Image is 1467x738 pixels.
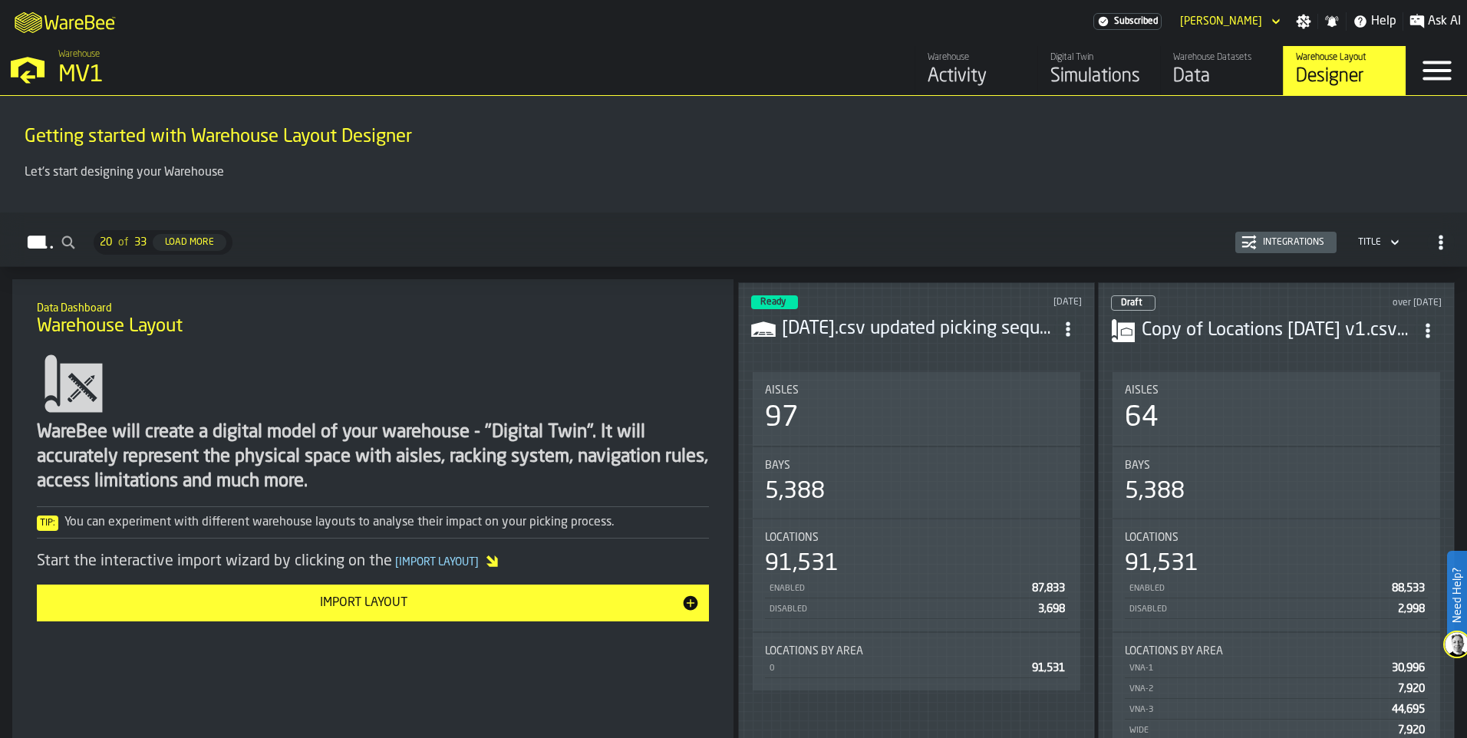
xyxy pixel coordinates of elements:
div: DropdownMenuValue-Aaron Tamborski Tamborski [1174,12,1284,31]
span: ] [475,557,479,568]
div: Title [765,460,1068,472]
div: status-0 2 [1111,295,1155,311]
div: Data [1173,64,1271,89]
div: Menu Subscription [1093,13,1162,30]
span: 2,998 [1398,604,1425,614]
div: Activity [928,64,1025,89]
span: Draft [1121,298,1142,308]
div: Import Layout [46,594,681,612]
p: Let's start designing your Warehouse [25,163,1442,182]
div: stat-Aisles [753,372,1080,446]
button: button-Import Layout [37,585,709,621]
span: Import Layout [392,557,482,568]
span: 30,996 [1392,663,1425,674]
div: VNA-2 [1128,684,1392,694]
label: Need Help? [1449,552,1465,638]
span: 3,698 [1038,604,1065,614]
div: Warehouse Datasets [1173,52,1271,63]
div: StatList-item-Disabled [765,598,1068,619]
span: 44,695 [1392,704,1425,715]
span: Help [1371,12,1396,31]
label: button-toggle-Settings [1290,14,1317,29]
span: Aisles [765,384,799,397]
div: Title [1125,645,1428,657]
div: stat-Bays [1113,447,1440,518]
span: Locations by Area [1125,645,1223,657]
label: button-toggle-Menu [1406,46,1467,95]
div: Title [1125,532,1428,544]
span: Ready [760,298,786,307]
div: 5,388 [1125,478,1185,506]
div: title-Warehouse Layout [25,292,721,347]
div: Integrations [1257,237,1330,248]
span: 7,920 [1398,725,1425,736]
div: Title [765,384,1068,397]
div: Title [765,532,1068,544]
div: Digital Twin [1050,52,1148,63]
div: 64 [1125,403,1159,433]
div: Start the interactive import wizard by clicking on the [37,551,709,572]
div: title-Getting started with Warehouse Layout Designer [12,108,1455,163]
div: Warehouse [928,52,1025,63]
div: 91,531 [1125,550,1198,578]
div: Title [765,645,1068,657]
a: link-to-/wh/i/3ccf57d1-1e0c-4a81-a3bb-c2011c5f0d50/feed/ [915,46,1037,95]
div: StatList-item-Enabled [765,578,1068,598]
div: ButtonLoadMore-Load More-Prev-First-Last [87,230,239,255]
span: 87,833 [1032,583,1065,594]
label: button-toggle-Ask AI [1403,12,1467,31]
div: Title [1125,384,1428,397]
div: WareBee will create a digital model of your warehouse - "Digital Twin". It will accurately repres... [37,420,709,494]
div: Load More [159,237,220,248]
div: stat-Locations [753,519,1080,631]
span: Warehouse [58,49,100,60]
div: Designer [1296,64,1393,89]
div: Simulations [1050,64,1148,89]
span: Locations by Area [765,645,863,657]
h3: [DATE].csv updated picking sequence [782,317,1054,341]
span: [ [395,557,399,568]
span: 7,920 [1398,684,1425,694]
span: 20 [100,236,112,249]
div: StatList-item-VNA-1 [1125,657,1428,678]
a: link-to-/wh/i/3ccf57d1-1e0c-4a81-a3bb-c2011c5f0d50/data [1160,46,1283,95]
div: status-3 2 [751,295,798,309]
h2: Sub Title [25,122,1442,125]
div: StatList-item-VNA-3 [1125,699,1428,720]
div: DropdownMenuValue-Aaron Tamborski Tamborski [1180,15,1262,28]
div: 97 [765,403,799,433]
div: Enabled [768,584,1026,594]
div: stat-Aisles [1113,372,1440,446]
span: 91,531 [1032,663,1065,674]
div: stat-Bays [753,447,1080,518]
div: StatList-item-Enabled [1125,578,1428,598]
h2: Sub Title [37,299,709,315]
div: Warehouse Layout [1296,52,1393,63]
span: 33 [134,236,147,249]
div: 0 [768,664,1026,674]
label: button-toggle-Help [1347,12,1403,31]
span: 88,533 [1392,583,1425,594]
div: stat-Locations [1113,519,1440,631]
div: stat-Locations by Area [753,633,1080,690]
h3: Copy of Locations [DATE] v1.csv-preview-2024-01-24 [1142,318,1414,343]
span: Tip: [37,516,58,531]
a: link-to-/wh/i/3ccf57d1-1e0c-4a81-a3bb-c2011c5f0d50/simulations [1037,46,1160,95]
span: Ask AI [1428,12,1461,31]
section: card-LayoutDashboardCard [751,369,1082,694]
button: button-Integrations [1235,232,1337,253]
button: button-Load More [153,234,226,251]
span: Locations [765,532,819,544]
span: Getting started with Warehouse Layout Designer [25,125,412,150]
div: VNA-3 [1128,705,1386,715]
a: link-to-/wh/i/3ccf57d1-1e0c-4a81-a3bb-c2011c5f0d50/settings/billing [1093,13,1162,30]
div: Disabled [1128,605,1392,614]
div: DropdownMenuValue- [1352,233,1403,252]
div: StatList-item-0 [765,657,1068,678]
div: Updated: 29/07/2025, 12:44:35 Created: 29/07/2025, 12:30:15 [941,297,1082,308]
